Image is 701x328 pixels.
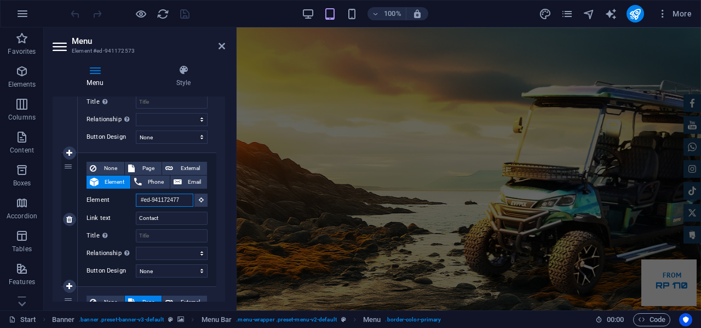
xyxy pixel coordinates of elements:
i: Pages (Ctrl+Alt+S) [561,8,573,20]
input: No element chosen [136,194,193,207]
button: None [87,162,124,175]
span: Email [185,176,204,189]
label: Button Design [87,131,136,144]
button: publish [627,5,644,22]
i: On resize automatically adjust zoom level to fit chosen device. [412,9,422,19]
button: navigator [583,7,596,20]
span: More [657,8,692,19]
i: AI Writer [605,8,617,20]
i: Publish [629,8,641,20]
span: Code [638,313,665,326]
span: . banner .preset-banner-v3-default [79,313,164,326]
h4: Menu [53,65,142,88]
button: Code [633,313,670,326]
button: Element [87,176,130,189]
a: Click to cancel selection. Double-click to open Pages [9,313,36,326]
button: More [653,5,696,22]
span: : [614,315,616,324]
h6: Session time [595,313,624,326]
p: Features [9,278,35,286]
p: Columns [8,113,36,122]
input: Title [136,95,208,109]
label: Title [87,229,136,242]
input: Link text... [136,212,208,225]
p: Boxes [13,179,31,188]
i: This element is a customizable preset [168,316,173,323]
h4: Style [142,65,225,88]
span: . border-color-primary [385,313,441,326]
p: Elements [8,80,36,89]
h3: Element #ed-941172573 [72,46,203,56]
i: Reload page [157,8,169,20]
span: Element [102,176,127,189]
button: Phone [131,176,170,189]
button: Usercentrics [679,313,692,326]
button: Click here to leave preview mode and continue editing [134,7,147,20]
span: Click to select. Double-click to edit [52,313,75,326]
nav: breadcrumb [52,313,441,326]
label: Link text [87,212,136,225]
input: Title [136,229,208,242]
button: External [162,162,207,175]
p: Favorites [8,47,36,56]
button: External [162,296,207,309]
button: 100% [367,7,406,20]
label: Element [87,194,136,207]
span: Page [138,296,158,309]
span: External [176,296,204,309]
button: design [539,7,552,20]
h2: Menu [72,36,225,46]
button: reload [156,7,169,20]
span: None [100,296,121,309]
label: Title [87,95,136,109]
label: Button Design [87,264,136,278]
p: Tables [12,245,32,253]
h6: 100% [384,7,401,20]
span: 00 00 [607,313,624,326]
span: . menu-wrapper .preset-menu-v2-default [236,313,336,326]
i: Navigator [583,8,595,20]
i: This element contains a background [177,316,184,323]
button: pages [561,7,574,20]
span: Click to select. Double-click to edit [363,313,381,326]
span: Phone [145,176,166,189]
button: text_generator [605,7,618,20]
label: Relationship [87,247,136,260]
button: Page [125,162,162,175]
p: Content [10,146,34,155]
span: Click to select. Double-click to edit [202,313,232,326]
span: External [176,162,204,175]
button: Email [170,176,207,189]
p: Accordion [7,212,37,220]
i: This element is a customizable preset [341,316,346,323]
span: None [100,162,121,175]
button: None [87,296,124,309]
i: Design (Ctrl+Alt+Y) [539,8,551,20]
span: Page [138,162,158,175]
label: Relationship [87,113,136,126]
button: Page [125,296,162,309]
